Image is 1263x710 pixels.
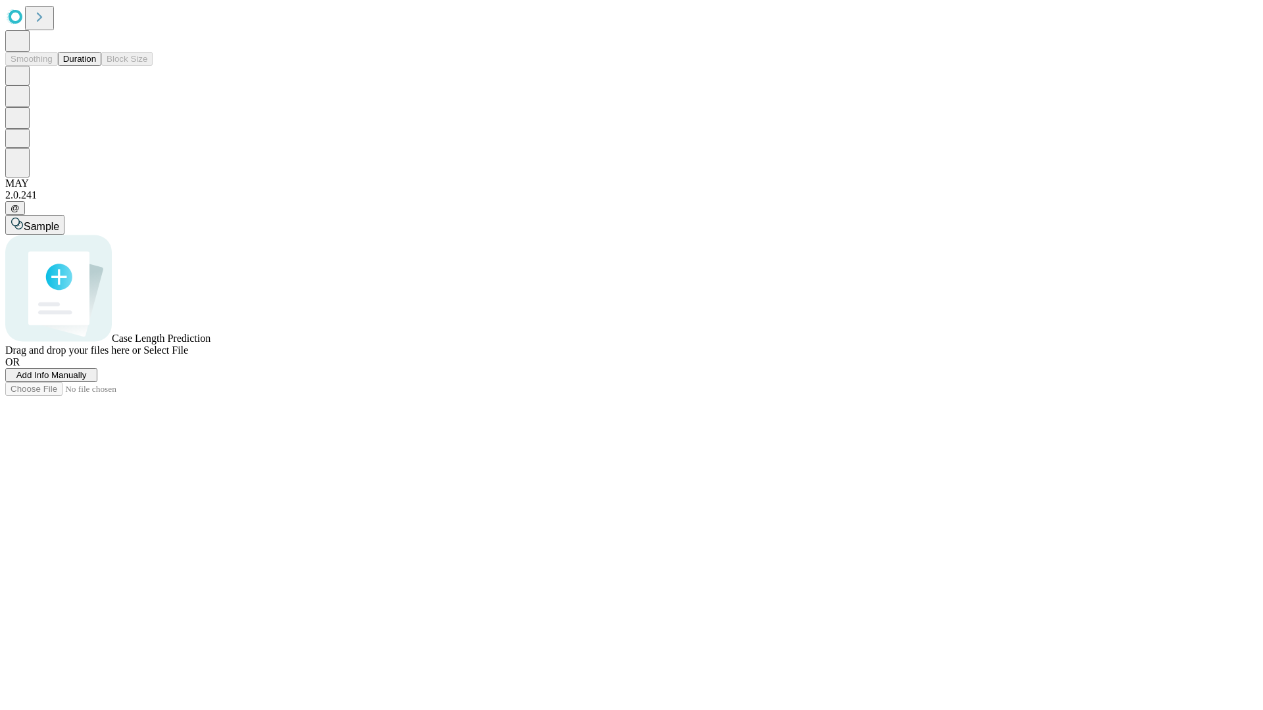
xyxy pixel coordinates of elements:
[5,52,58,66] button: Smoothing
[5,177,1258,189] div: MAY
[5,189,1258,201] div: 2.0.241
[58,52,101,66] button: Duration
[5,215,64,235] button: Sample
[5,201,25,215] button: @
[24,221,59,232] span: Sample
[11,203,20,213] span: @
[5,344,141,356] span: Drag and drop your files here or
[5,356,20,367] span: OR
[143,344,188,356] span: Select File
[16,370,87,380] span: Add Info Manually
[5,368,97,382] button: Add Info Manually
[101,52,153,66] button: Block Size
[112,333,210,344] span: Case Length Prediction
